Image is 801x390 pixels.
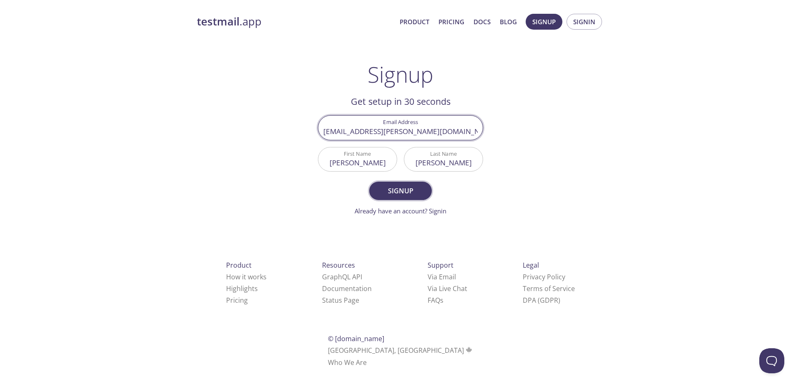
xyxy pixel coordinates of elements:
a: Who We Are [328,358,367,367]
a: Pricing [438,16,464,27]
a: Highlights [226,284,258,293]
a: GraphQL API [322,272,362,281]
span: [GEOGRAPHIC_DATA], [GEOGRAPHIC_DATA] [328,346,474,355]
span: Signup [532,16,556,27]
a: Documentation [322,284,372,293]
a: Via Live Chat [428,284,467,293]
a: Pricing [226,296,248,305]
a: Via Email [428,272,456,281]
span: Resources [322,261,355,270]
a: DPA (GDPR) [523,296,560,305]
span: Signin [573,16,595,27]
span: Product [226,261,252,270]
iframe: Help Scout Beacon - Open [759,348,784,373]
span: © [DOMAIN_NAME] [328,334,384,343]
h2: Get setup in 30 seconds [318,94,483,109]
span: Legal [523,261,539,270]
button: Signup [369,182,432,200]
a: Product [400,16,429,27]
h1: Signup [368,62,433,87]
a: FAQ [428,296,443,305]
span: s [440,296,443,305]
button: Signin [567,14,602,30]
a: Terms of Service [523,284,575,293]
span: Support [428,261,453,270]
a: Docs [474,16,491,27]
a: How it works [226,272,267,281]
strong: testmail [197,14,239,29]
a: Privacy Policy [523,272,565,281]
a: Status Page [322,296,359,305]
a: Already have an account? Signin [355,207,446,215]
a: testmail.app [197,15,393,29]
a: Blog [500,16,517,27]
button: Signup [526,14,562,30]
span: Signup [378,185,423,197]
